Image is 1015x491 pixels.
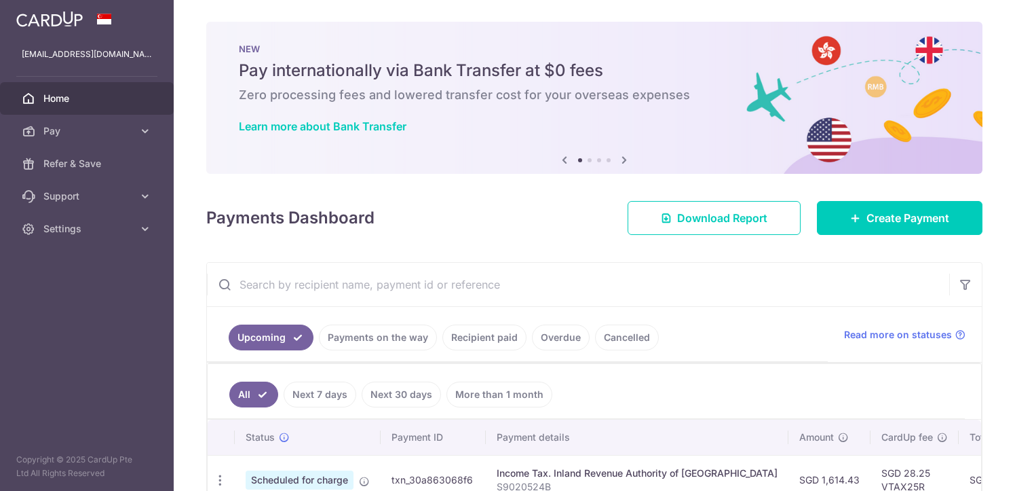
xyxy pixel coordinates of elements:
span: Refer & Save [43,157,133,170]
span: Support [43,189,133,203]
a: Next 7 days [284,382,356,407]
span: CardUp fee [881,431,933,444]
a: Overdue [532,325,590,350]
h4: Payments Dashboard [206,206,375,230]
a: Upcoming [229,325,313,350]
a: Next 30 days [362,382,441,407]
img: Bank transfer banner [206,22,982,174]
span: Settings [43,222,133,236]
span: Amount [799,431,834,444]
span: Status [246,431,275,444]
a: Cancelled [595,325,659,350]
span: Total amt. [970,431,1014,444]
a: Download Report [628,201,801,235]
p: [EMAIL_ADDRESS][DOMAIN_NAME] [22,48,152,61]
h6: Zero processing fees and lowered transfer cost for your overseas expenses [239,87,950,103]
div: Income Tax. Inland Revenue Authority of [GEOGRAPHIC_DATA] [497,467,778,480]
a: Recipient paid [442,325,526,350]
span: Scheduled for charge [246,471,353,490]
span: Home [43,92,133,105]
a: More than 1 month [446,382,552,407]
span: Pay [43,124,133,138]
a: All [229,382,278,407]
th: Payment ID [381,420,486,455]
img: CardUp [16,11,83,27]
span: Download Report [677,210,767,226]
p: NEW [239,43,950,54]
span: Read more on statuses [844,328,952,342]
a: Payments on the way [319,325,437,350]
th: Payment details [486,420,788,455]
h5: Pay internationally via Bank Transfer at $0 fees [239,60,950,81]
input: Search by recipient name, payment id or reference [207,263,949,306]
a: Read more on statuses [844,328,965,342]
a: Create Payment [817,201,982,235]
span: Create Payment [866,210,949,226]
a: Learn more about Bank Transfer [239,120,406,133]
